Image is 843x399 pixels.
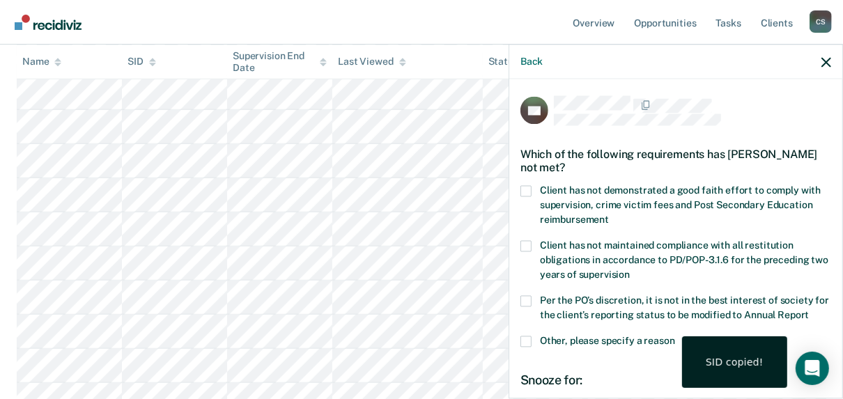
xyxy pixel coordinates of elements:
button: Profile dropdown button [810,10,832,33]
div: Supervision End Date [233,49,327,73]
div: Last Viewed [338,56,405,68]
span: Per the PO’s discretion, it is not in the best interest of society for the client’s reporting sta... [540,295,829,321]
img: Recidiviz [15,15,82,30]
div: Which of the following requirements has [PERSON_NAME] not met? [520,136,831,185]
span: Client has not maintained compliance with all restitution obligations in accordance to PD/POP-3.1... [540,240,828,281]
div: SID copied! [706,356,764,368]
div: Status [488,56,518,68]
div: Snooze for: [520,373,831,389]
div: SID [127,56,156,68]
span: Other, please specify a reason [540,336,675,347]
div: Name [22,56,61,68]
div: Open Intercom Messenger [796,352,829,385]
button: Back [520,56,543,68]
span: Client has not demonstrated a good faith effort to comply with supervision, crime victim fees and... [540,185,821,226]
div: C S [810,10,832,33]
